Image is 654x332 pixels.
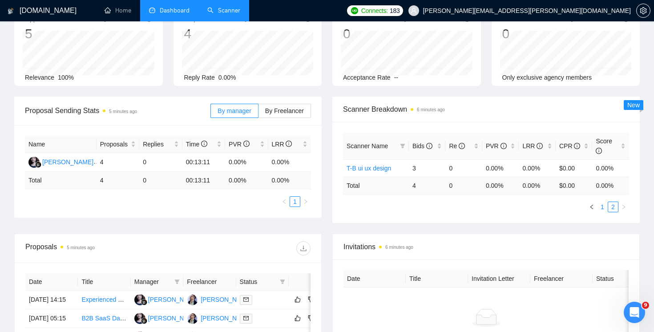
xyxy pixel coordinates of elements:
[187,296,252,303] a: YH[PERSON_NAME]
[351,7,358,14] img: upwork-logo.png
[25,241,168,255] div: Proposals
[149,7,155,13] span: dashboard
[502,25,576,42] div: 0
[265,107,304,114] span: By Freelancer
[139,136,182,153] th: Replies
[537,143,543,149] span: info-circle
[621,204,626,210] span: right
[97,153,139,172] td: 4
[282,199,287,204] span: left
[556,177,593,194] td: $ 0.00
[182,153,225,172] td: 00:13:11
[636,4,650,18] button: setting
[218,74,236,81] span: 0.00%
[134,277,171,287] span: Manager
[296,241,311,255] button: download
[67,245,95,250] time: 5 minutes ago
[608,202,618,212] a: 2
[411,8,417,14] span: user
[343,177,409,194] td: Total
[272,141,292,148] span: LRR
[243,316,249,321] span: mail
[78,309,130,328] td: B2B SaaS Dashboard UI/UX Designer
[8,4,14,18] img: logo
[596,148,602,154] span: info-circle
[618,202,629,212] li: Next Page
[229,141,250,148] span: PVR
[290,196,300,207] li: 1
[426,143,432,149] span: info-circle
[97,172,139,189] td: 4
[290,197,300,206] a: 1
[608,202,618,212] li: 2
[303,199,308,204] span: right
[486,142,507,150] span: PVR
[225,172,268,189] td: 0.00 %
[286,141,292,147] span: info-circle
[148,295,199,304] div: [PERSON_NAME]
[343,270,406,287] th: Date
[482,177,519,194] td: 0.00 %
[25,172,97,189] td: Total
[308,315,314,322] span: dislike
[636,7,650,14] a: setting
[268,153,311,172] td: 0.00%
[184,25,250,42] div: 4
[25,309,78,328] td: [DATE] 05:15
[592,177,629,194] td: 0.00 %
[502,74,592,81] span: Only exclusive agency members
[97,136,139,153] th: Proposals
[519,177,556,194] td: 0.00 %
[530,270,593,287] th: Freelancer
[627,101,640,109] span: New
[240,277,276,287] span: Status
[207,7,240,14] a: searchScanner
[268,172,311,189] td: 0.00 %
[586,202,597,212] li: Previous Page
[597,202,607,212] a: 1
[25,105,210,116] span: Proposal Sending Stats
[134,313,145,324] img: RS
[131,273,183,291] th: Manager
[409,159,446,177] td: 3
[597,202,608,212] li: 1
[295,315,301,322] span: like
[400,143,405,149] span: filter
[134,296,199,303] a: RS[PERSON_NAME]
[292,294,303,305] button: like
[596,138,612,154] span: Score
[139,153,182,172] td: 0
[390,6,400,16] span: 183
[58,74,74,81] span: 100%
[412,142,432,150] span: Bids
[519,159,556,177] td: 0.00%
[343,241,629,252] span: Invitations
[574,143,580,149] span: info-circle
[279,196,290,207] li: Previous Page
[343,74,391,81] span: Acceptance Rate
[160,7,190,14] span: Dashboard
[417,107,445,112] time: 6 minutes ago
[78,273,130,291] th: Title
[184,74,215,81] span: Reply Rate
[35,162,41,168] img: gigradar-bm.png
[25,273,78,291] th: Date
[201,313,252,323] div: [PERSON_NAME]
[398,139,407,153] span: filter
[81,315,187,322] a: B2B SaaS Dashboard UI/UX Designer
[642,302,649,309] span: 9
[343,25,409,42] div: 0
[141,299,147,305] img: gigradar-bm.png
[300,196,311,207] li: Next Page
[143,139,172,149] span: Replies
[409,177,446,194] td: 4
[183,273,236,291] th: Freelancer
[42,157,93,167] div: [PERSON_NAME]
[482,159,519,177] td: 0.00%
[174,279,180,284] span: filter
[201,295,252,304] div: [PERSON_NAME]
[218,107,251,114] span: By manager
[278,275,287,288] span: filter
[468,270,530,287] th: Invitation Letter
